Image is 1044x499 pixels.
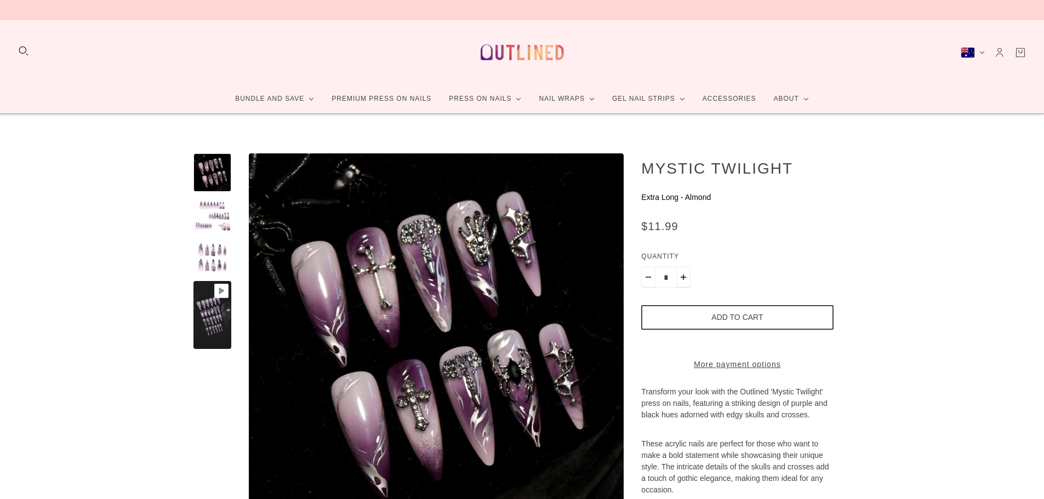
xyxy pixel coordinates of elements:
a: Accessories [694,84,765,113]
a: Gel Nail Strips [603,84,694,113]
a: Bundle and Save [226,84,323,113]
button: Add to cart [641,305,833,330]
label: Quantity [641,251,833,267]
a: About [765,84,817,113]
a: Press On Nails [440,84,530,113]
a: Account [994,47,1006,59]
p: Transform your look with the Outlined 'Mystic Twilight' press on nails, featuring a striking desi... [641,386,833,438]
a: More payment options [641,359,833,370]
a: Cart [1014,47,1026,59]
button: Minus [641,267,655,288]
span: $11.99 [641,220,678,232]
button: Search [18,45,30,57]
a: Outlined [474,29,571,76]
button: Plus [676,267,691,288]
a: Nail Wraps [530,84,603,113]
a: Premium Press On Nails [323,84,440,113]
p: Extra Long - Almond [641,192,833,203]
h1: Mystic Twilight [641,159,833,177]
button: Australia [961,47,985,58]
